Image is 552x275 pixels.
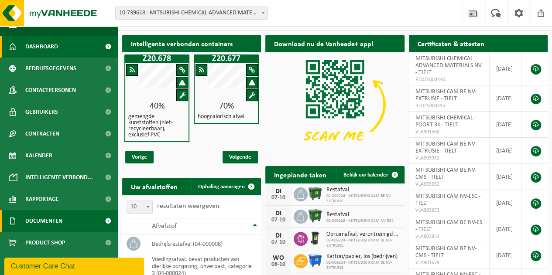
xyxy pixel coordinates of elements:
span: 10-739618 - MITSUBISHI CHEMICAL ADVANCED MATERIALS NV - TIELT [116,7,267,19]
td: [DATE] [490,216,522,242]
td: [DATE] [490,164,522,190]
div: 70% [195,102,258,111]
h2: Download nu de Vanheede+ app! [265,35,382,52]
span: VLA903953 [415,207,483,214]
span: Volgende [223,151,258,163]
label: resultaten weergeven [157,203,219,210]
span: MITSUBISHI CAM BE NV-EXTRUSIE - TIELT [415,88,477,102]
span: Vorige [125,151,154,163]
img: Download de VHEPlus App [265,52,404,156]
div: 07-10 [270,239,287,245]
div: DI [270,210,287,217]
span: MITSUBISHI CAM BE NV-ES - TIELT [415,219,482,233]
span: VLA903952 [415,181,483,188]
span: MITSUBISHI CHEMICAL ADVANCED MATERIALS NV - TIELT [415,55,482,76]
span: Intelligente verbond... [25,166,93,188]
h1: Z20.677 [196,54,257,63]
h2: Intelligente verbonden containers [122,35,261,52]
div: DI [270,188,287,195]
td: bedrijfsrestafval (04-000008) [145,234,261,253]
div: 07-10 [270,195,287,201]
span: Gebruikers [25,101,58,123]
span: 02-009224 - MITSUBISHI CAM BE NV-EXTRUSIE [326,238,400,248]
a: Ophaling aanvragen [191,178,260,195]
td: [DATE] [490,52,522,85]
td: [DATE] [490,242,522,268]
span: 10 [127,200,153,214]
h4: gemengde kunststoffen (niet-recycleerbaar), exclusief PVC [128,114,185,138]
span: 10-739618 - MITSUBISHI CHEMICAL ADVANCED MATERIALS NV - TIELT [115,7,268,20]
div: 07-10 [270,217,287,223]
span: RED25003435 [415,102,483,109]
span: 02-009224 - MITSUBISHI CAM BE NV-EXTRUSIE [326,194,400,204]
span: Opruimafval, verontreinigd met olie [326,231,400,238]
a: Bekijk uw kalender [336,166,404,183]
td: [DATE] [490,85,522,112]
span: VLA901679 [415,259,483,266]
iframe: chat widget [4,256,146,275]
span: Restafval [326,211,393,218]
span: MITSUBISHI CAM BE NV-CMS - TIELT [415,167,477,180]
span: Dashboard [25,36,58,58]
span: MITSUBISHI CAM BE NV-EXTRUSIE - TIELT [415,141,477,154]
h2: Uw afvalstoffen [122,178,186,195]
span: Rapportage [25,188,59,210]
span: VLA901560 [415,129,483,136]
div: WO [270,255,287,261]
span: Bekijk uw kalender [343,172,388,178]
span: MITSUBISHI CAM BE NV-CMS - TIELT [415,245,477,259]
span: Afvalstof [152,223,177,230]
div: DI [270,232,287,239]
h1: Z20.678 [127,54,187,63]
span: VLA903951 [415,155,483,162]
td: [DATE] [490,138,522,164]
span: Contracten [25,123,59,145]
span: Bedrijfsgegevens [25,58,76,79]
h2: Certificaten & attesten [409,35,493,52]
img: WB-1100-HPE-GN-01 [308,186,322,201]
span: Restafval [326,187,400,194]
div: 08-10 [270,261,287,268]
span: 10 [127,201,152,213]
span: Kalender [25,145,52,166]
h2: Ingeplande taken [265,166,335,183]
td: [DATE] [490,190,522,216]
img: WB-0240-HPE-BK-01 [308,231,322,245]
td: [DATE] [490,112,522,138]
span: Karton/papier, los (bedrijven) [326,253,400,260]
img: WB-1100-HPE-BE-01 [308,253,322,268]
span: Product Shop [25,232,65,254]
span: VLA903954 [415,233,483,240]
span: MITSUBISHI CHEMICAL - POORT 3K - TIELT [415,115,476,128]
span: MITSUBISHI CAM NV-ESC - TIELT [415,193,480,207]
img: WB-1100-HPE-GN-01 [308,208,322,223]
span: Ophaling aanvragen [198,184,245,190]
span: Contactpersonen [25,79,76,101]
span: RED25003440 [415,76,483,83]
div: 40% [125,102,189,111]
h4: hoogcalorisch afval [198,114,244,120]
span: 02-009224 - MITSUBISHI CAM BE NV-EXTRUSIE [326,260,400,271]
span: 02-009226 - MITSUBISHI CAM NV-ESC [326,218,393,224]
span: Documenten [25,210,62,232]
